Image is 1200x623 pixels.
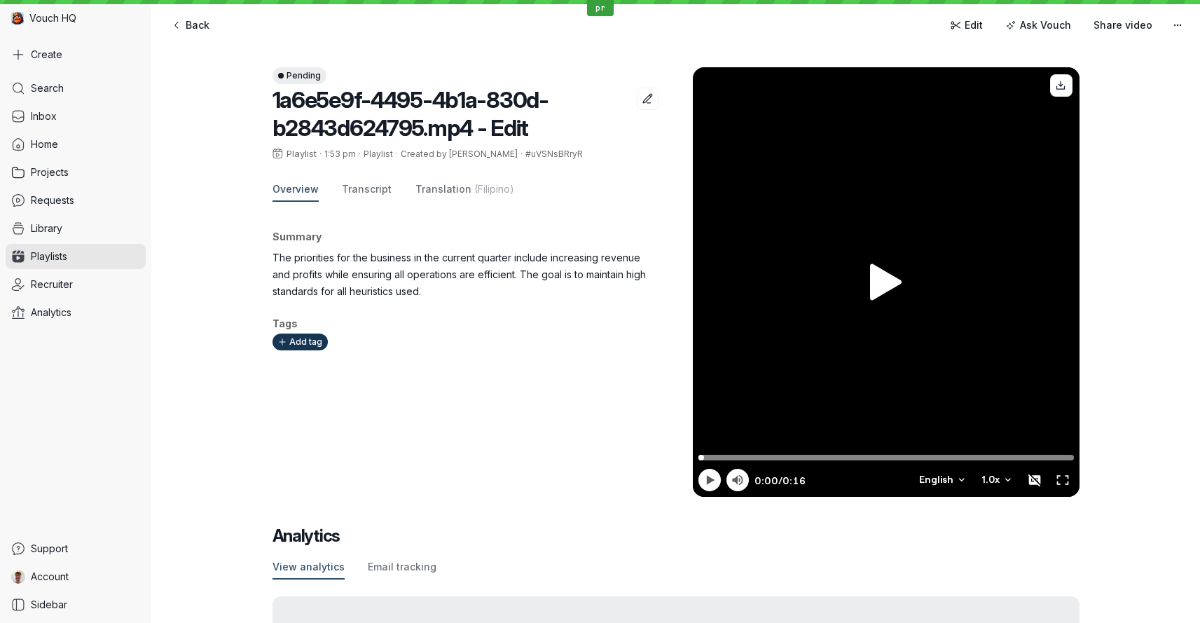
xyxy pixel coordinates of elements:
[942,14,991,36] a: Edit
[273,67,326,84] button: Pending
[342,182,392,196] span: Transcript
[273,231,322,242] span: Summary
[474,182,514,196] span: (Filipino)
[6,104,146,129] a: Inbox
[6,216,146,241] a: Library
[6,160,146,185] a: Projects
[1085,14,1161,36] button: Share video
[324,149,356,159] span: 1:53 pm
[273,525,1080,547] h2: Analytics
[364,149,393,159] span: Playlist
[525,149,583,159] span: #uVSNsBRryR
[368,560,436,574] span: Email tracking
[273,317,298,329] span: Tags
[393,149,401,160] span: ·
[287,149,317,160] span: Playlist
[6,188,146,213] a: Requests
[31,193,74,207] span: Requests
[6,42,146,67] button: Create
[1050,74,1073,97] button: Download
[31,81,64,95] span: Search
[6,300,146,325] a: Analytics
[31,221,62,235] span: Library
[1094,18,1152,32] span: Share video
[6,132,146,157] a: Home
[31,165,69,179] span: Projects
[518,149,525,160] span: ·
[415,182,471,196] span: Translation
[273,182,319,196] span: Overview
[6,244,146,269] a: Playlists
[31,598,67,612] span: Sidebar
[6,592,146,617] a: Sidebar
[317,149,324,160] span: ·
[1020,18,1071,32] span: Ask Vouch
[186,18,209,32] span: Back
[273,560,345,574] span: View analytics
[29,11,76,25] span: Vouch HQ
[273,86,549,142] span: 1a6e5e9f-4495-4b1a-830d-b2843d624795.mp4 - Edit
[31,306,71,320] span: Analytics
[637,88,659,110] button: Edit title
[6,6,146,31] div: Vouch HQ
[31,137,58,151] span: Home
[11,570,25,584] img: Harry avatar
[273,334,328,350] button: Add tag
[11,12,24,25] img: Vouch HQ avatar
[965,18,983,32] span: Edit
[31,278,73,292] span: Recruiter
[31,570,69,584] span: Account
[997,14,1080,36] button: Ask Vouch
[1166,14,1189,36] button: More actions
[356,149,364,160] span: ·
[6,76,146,101] a: Search
[31,542,68,556] span: Support
[31,48,62,62] span: Create
[163,14,218,36] a: Back
[6,536,146,561] a: Support
[31,249,67,263] span: Playlists
[6,564,146,589] a: Harry avatarAccount
[273,249,648,300] p: The priorities for the business in the current quarter include increasing revenue and profits whi...
[401,149,518,159] span: Created by [PERSON_NAME]
[6,272,146,297] a: Recruiter
[31,109,57,123] span: Inbox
